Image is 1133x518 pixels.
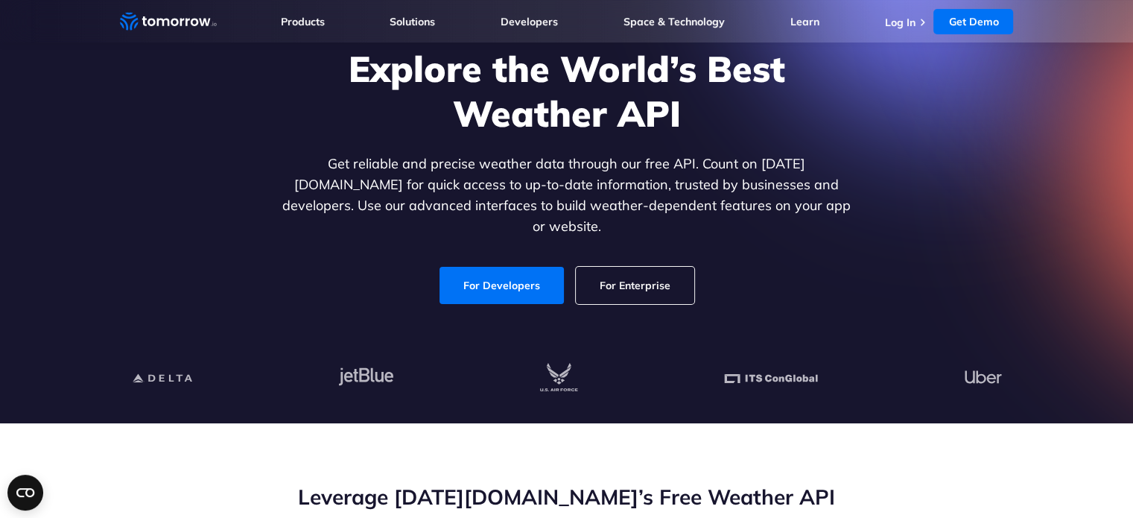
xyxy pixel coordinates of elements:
[439,267,564,304] a: For Developers
[933,9,1013,34] a: Get Demo
[7,475,43,511] button: Open CMP widget
[279,154,854,237] p: Get reliable and precise weather data through our free API. Count on [DATE][DOMAIN_NAME] for quic...
[623,15,725,28] a: Space & Technology
[120,483,1014,511] h2: Leverage [DATE][DOMAIN_NAME]’s Free Weather API
[790,15,819,28] a: Learn
[279,46,854,136] h1: Explore the World’s Best Weather API
[576,267,694,304] a: For Enterprise
[501,15,558,28] a: Developers
[120,10,217,33] a: Home link
[281,15,325,28] a: Products
[390,15,435,28] a: Solutions
[884,16,915,29] a: Log In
